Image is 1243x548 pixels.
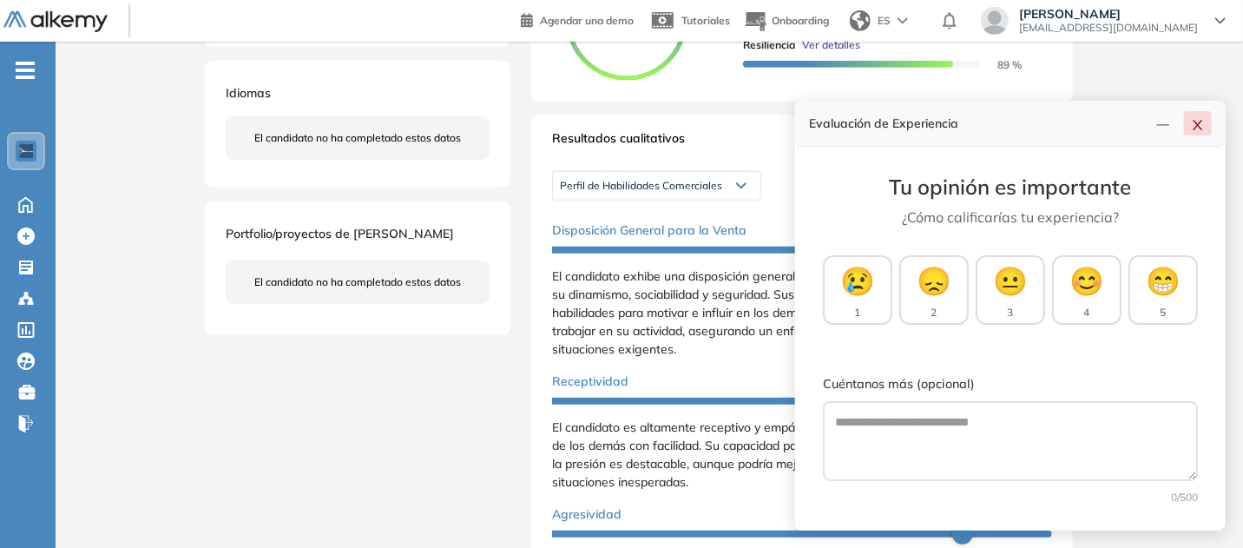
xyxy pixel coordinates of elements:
h3: Tu opinión es importante [823,175,1198,200]
span: 😢 [840,260,875,301]
span: 😐 [993,260,1028,301]
span: El candidato no ha completado estos datos [254,130,461,146]
h4: Evaluación de Experiencia [809,116,1149,131]
span: 😁 [1146,260,1181,301]
span: line [1156,118,1170,132]
span: Idiomas [226,85,271,101]
button: 😐3 [976,255,1045,325]
span: Agendar una demo [540,14,634,27]
span: Resiliencia [743,37,795,53]
span: Receptividad [552,373,628,391]
button: close [1184,111,1212,135]
span: Resultados cualitativos [552,129,685,157]
span: El candidato no ha completado estos datos [254,274,461,290]
span: 2 [931,305,937,320]
span: [PERSON_NAME] [1019,7,1198,21]
span: 1 [855,305,861,320]
span: 5 [1161,305,1167,320]
span: 😊 [1069,260,1104,301]
button: 😁5 [1128,255,1198,325]
span: ES [878,13,891,29]
button: 😢1 [823,255,892,325]
span: 😞 [917,260,951,301]
div: 0 /500 [823,490,1198,505]
button: line [1149,111,1177,135]
span: El candidato es altamente receptivo y empático, lo que le permite captar las necesidades de los d... [552,419,1049,490]
button: Ver detalles [795,37,860,53]
img: world [850,10,871,31]
span: Disposición General para la Venta [552,221,746,240]
img: https://assets.alkemy.org/workspaces/1802/d452bae4-97f6-47ab-b3bf-1c40240bc960.jpg [19,144,33,158]
span: Onboarding [772,14,829,27]
span: Ver detalles [802,37,860,53]
a: Agendar una demo [521,9,634,30]
span: 3 [1008,305,1014,320]
img: arrow [898,17,908,24]
span: Portfolio/proyectos de [PERSON_NAME] [226,226,454,241]
img: Logo [3,11,108,33]
p: ¿Cómo calificarías tu experiencia? [823,207,1198,228]
label: Cuéntanos más (opcional) [823,375,1198,394]
span: 4 [1084,305,1090,320]
span: 89 % [977,58,1022,71]
button: 😞2 [899,255,969,325]
span: Tutoriales [681,14,730,27]
span: Perfil de Habilidades Comerciales [560,179,722,193]
button: 😊4 [1052,255,1121,325]
span: Agresividad [552,505,621,524]
span: close [1191,118,1205,132]
span: [EMAIL_ADDRESS][DOMAIN_NAME] [1019,21,1198,35]
i: - [16,69,35,72]
span: El candidato exhibe una disposición general para la venta bastante favorable, reflejada en su din... [552,268,1052,357]
button: Onboarding [744,3,829,40]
